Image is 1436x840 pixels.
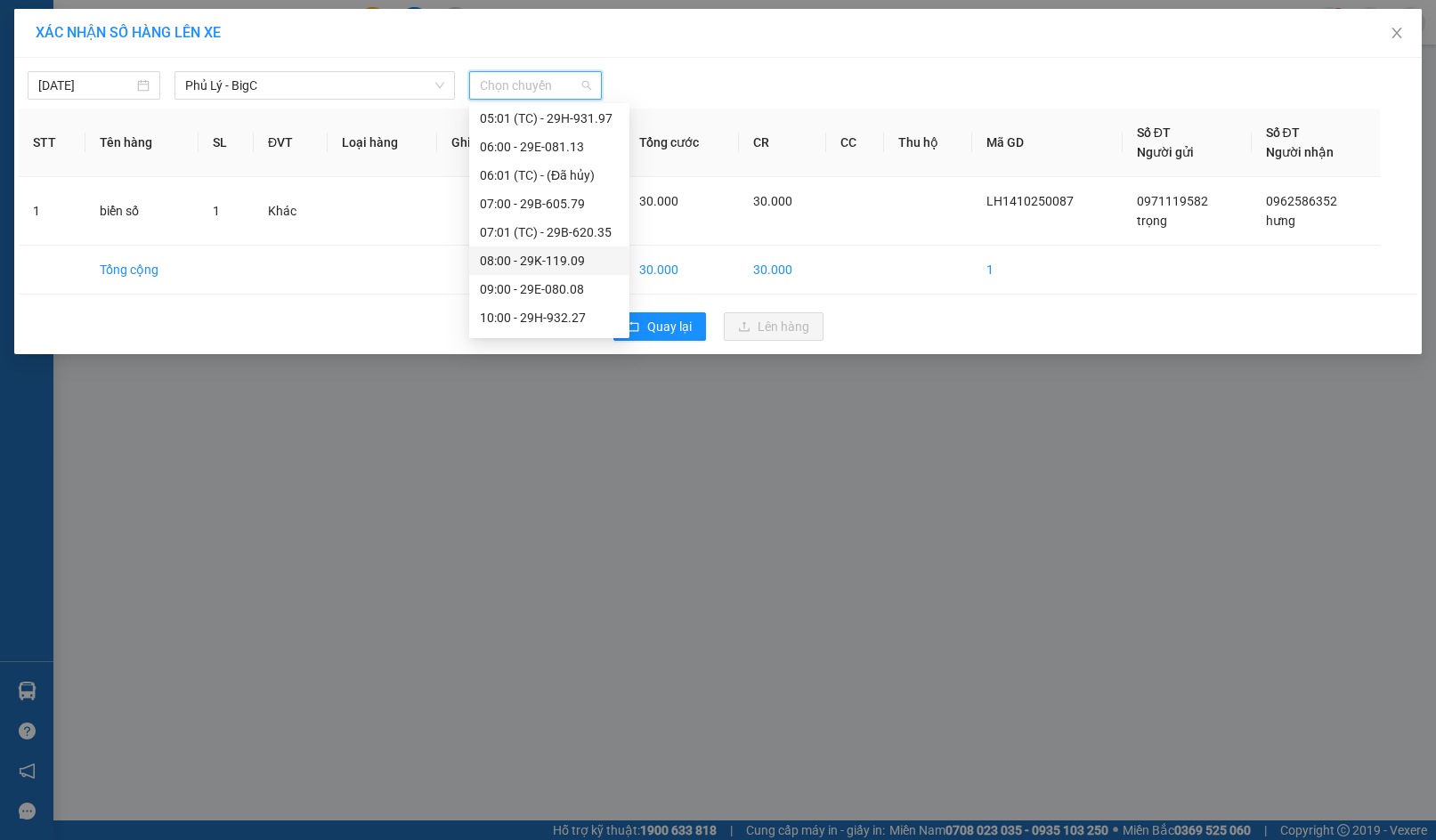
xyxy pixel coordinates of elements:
[199,109,254,177] th: SL
[986,194,1074,208] span: LH1410250087
[884,109,973,177] th: Thu hộ
[19,109,85,177] th: STT
[437,109,530,177] th: Ghi chú
[328,109,437,177] th: Loại hàng
[480,251,619,271] div: 08:00 - 29K-119.09
[724,312,823,341] button: uploadLên hàng
[1372,9,1422,59] button: Close
[480,166,619,185] div: 06:01 (TC) - (Đã hủy)
[753,194,792,208] span: 30.000
[85,109,199,177] th: Tên hàng
[972,246,1122,295] td: 1
[972,109,1122,177] th: Mã GD
[480,109,619,128] div: 05:01 (TC) - 29H-931.97
[1266,214,1295,228] span: hưng
[1266,145,1334,159] span: Người nhận
[254,109,328,177] th: ĐVT
[480,137,619,157] div: 06:00 - 29E-081.13
[480,72,591,99] span: Chọn chuyến
[1137,214,1167,228] span: trọng
[38,76,134,95] input: 14/10/2025
[254,177,328,246] td: Khác
[213,204,220,218] span: 1
[85,246,199,295] td: Tổng cộng
[639,194,678,208] span: 30.000
[1390,26,1404,40] span: close
[434,80,445,91] span: down
[625,246,739,295] td: 30.000
[19,177,85,246] td: 1
[628,320,640,335] span: rollback
[613,312,706,341] button: rollbackQuay lại
[36,24,221,41] span: XÁC NHẬN SỐ HÀNG LÊN XE
[185,72,444,99] span: Phủ Lý - BigC
[1137,125,1171,140] span: Số ĐT
[826,109,884,177] th: CC
[480,279,619,299] div: 09:00 - 29E-080.08
[1266,194,1337,208] span: 0962586352
[1266,125,1300,140] span: Số ĐT
[480,222,619,242] div: 07:01 (TC) - 29B-620.35
[480,308,619,327] div: 10:00 - 29H-932.27
[1137,145,1194,159] span: Người gửi
[739,246,826,295] td: 30.000
[625,109,739,177] th: Tổng cước
[480,194,619,214] div: 07:00 - 29B-605.79
[739,109,826,177] th: CR
[1137,194,1208,208] span: 0971119582
[85,177,199,246] td: biển số
[647,317,692,336] span: Quay lại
